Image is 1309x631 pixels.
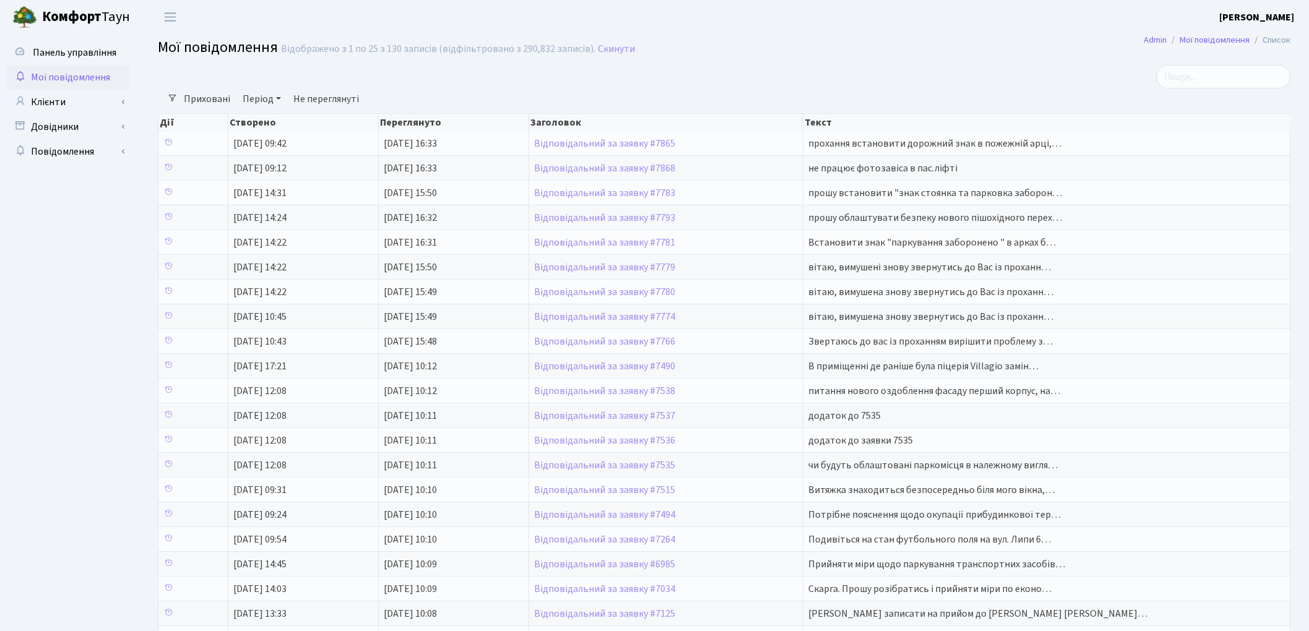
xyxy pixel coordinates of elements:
span: [PERSON_NAME] записати на прийом до [PERSON_NAME] [PERSON_NAME]… [808,607,1147,620]
a: Відповідальний за заявку #7536 [534,434,675,447]
th: Переглянуто [379,114,529,131]
span: [DATE] 10:43 [233,335,287,348]
span: [DATE] 15:49 [384,310,437,324]
th: Створено [228,114,379,131]
span: [DATE] 10:08 [384,607,437,620]
a: Відповідальний за заявку #7264 [534,533,675,546]
span: [DATE] 16:31 [384,236,437,249]
a: Період [238,88,286,109]
span: [DATE] 10:10 [384,483,437,497]
span: додаток до заявки 7535 [808,434,913,447]
span: [DATE] 10:12 [384,359,437,373]
span: [DATE] 09:12 [233,161,287,175]
b: Комфорт [42,7,102,27]
a: Admin [1144,33,1167,46]
nav: breadcrumb [1125,27,1309,53]
a: Відповідальний за заявку #7537 [534,409,675,423]
span: Таун [42,7,130,28]
span: [DATE] 13:33 [233,607,287,620]
a: Повідомлення [6,139,130,164]
span: [DATE] 16:33 [384,137,437,150]
a: Відповідальний за заявку #7780 [534,285,675,299]
a: Відповідальний за заявку #7783 [534,186,675,200]
span: [DATE] 10:09 [384,557,437,571]
a: Відповідальний за заявку #7793 [534,211,675,225]
span: Панель управління [33,46,116,59]
span: [DATE] 10:45 [233,310,287,324]
th: Текст [803,114,1290,131]
div: Відображено з 1 по 25 з 130 записів (відфільтровано з 290,832 записів). [281,43,595,55]
span: В приміщенні де раніше була піцерія Villagio замін… [808,359,1039,373]
a: Відповідальний за заявку #7515 [534,483,675,497]
input: Пошук... [1156,65,1290,88]
span: [DATE] 10:11 [384,434,437,447]
span: прошу встановити "знак стоянка та парковка заборон… [808,186,1062,200]
span: Витяжка знаходиться безпосередньо біля мого вікна,… [808,483,1055,497]
span: [DATE] 10:11 [384,409,437,423]
span: Потрібне пояснення щодо окупації прибудинкової тер… [808,508,1061,522]
a: Відповідальний за заявку #7865 [534,137,675,150]
span: [DATE] 09:24 [233,508,287,522]
span: [DATE] 10:10 [384,508,437,522]
span: [DATE] 14:24 [233,211,287,225]
span: [DATE] 14:03 [233,582,287,596]
a: Відповідальний за заявку #7034 [534,582,675,596]
span: [DATE] 15:50 [384,186,437,200]
span: Прийняти міри щодо паркування транспортних засобів… [808,557,1065,571]
a: Не переглянуті [288,88,364,109]
a: [PERSON_NAME] [1219,10,1294,25]
a: Відповідальний за заявку #7774 [534,310,675,324]
span: [DATE] 12:08 [233,434,287,447]
a: Відповідальний за заявку #7868 [534,161,675,175]
th: Заголовок [529,114,803,131]
span: прошу облаштувати безпеку нового пішохідного перех… [808,211,1062,225]
span: [DATE] 15:50 [384,260,437,274]
span: вітаю, вимушена знову звернутись до Вас із проханн… [808,310,1053,324]
span: [DATE] 15:49 [384,285,437,299]
a: Довідники [6,114,130,139]
a: Відповідальний за заявку #7535 [534,458,675,472]
span: не працює фотозавіса в пас.ліфті [808,161,957,175]
span: [DATE] 10:11 [384,458,437,472]
span: Мої повідомлення [158,36,278,58]
a: Відповідальний за заявку #7125 [534,607,675,620]
a: Клієнти [6,90,130,114]
span: [DATE] 14:31 [233,186,287,200]
span: [DATE] 12:08 [233,458,287,472]
span: додаток до 7535 [808,409,881,423]
a: Мої повідомлення [6,65,130,90]
a: Приховані [179,88,235,109]
span: [DATE] 14:22 [233,285,287,299]
a: Відповідальний за заявку #7494 [534,508,675,522]
span: [DATE] 12:08 [233,409,287,423]
a: Відповідальний за заявку #7538 [534,384,675,398]
span: [DATE] 12:08 [233,384,287,398]
span: [DATE] 10:12 [384,384,437,398]
span: [DATE] 10:09 [384,582,437,596]
span: Скарга. Прошу розібратись і прийняти міри по еконо… [808,582,1052,596]
img: logo.png [12,5,37,30]
span: [DATE] 14:22 [233,236,287,249]
a: Панель управління [6,40,130,65]
span: Мої повідомлення [31,71,110,84]
a: Відповідальний за заявку #6985 [534,557,675,571]
span: [DATE] 15:48 [384,335,437,348]
a: Відповідальний за заявку #7781 [534,236,675,249]
span: [DATE] 17:21 [233,359,287,373]
span: вітаю, вимушена знову звернутись до Вас із проханн… [808,285,1053,299]
span: [DATE] 09:42 [233,137,287,150]
span: Встановити знак "паркування заборонено " в арках б… [808,236,1056,249]
span: питання нового оздоблення фасаду перший корпус, на… [808,384,1060,398]
span: [DATE] 14:45 [233,557,287,571]
span: вітаю, вимушені знову звернутись до Вас із проханн… [808,260,1051,274]
b: [PERSON_NAME] [1219,11,1294,24]
a: Мої повідомлення [1180,33,1250,46]
a: Відповідальний за заявку #7779 [534,260,675,274]
span: [DATE] 10:10 [384,533,437,546]
a: Скинути [598,43,635,55]
span: Звертаюсь до вас із проханням вирішити проблему з… [808,335,1053,348]
span: [DATE] 09:54 [233,533,287,546]
span: [DATE] 09:31 [233,483,287,497]
button: Переключити навігацію [155,7,186,27]
span: Подивіться на стан футбольного поля на вул. Липи 6… [808,533,1051,546]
